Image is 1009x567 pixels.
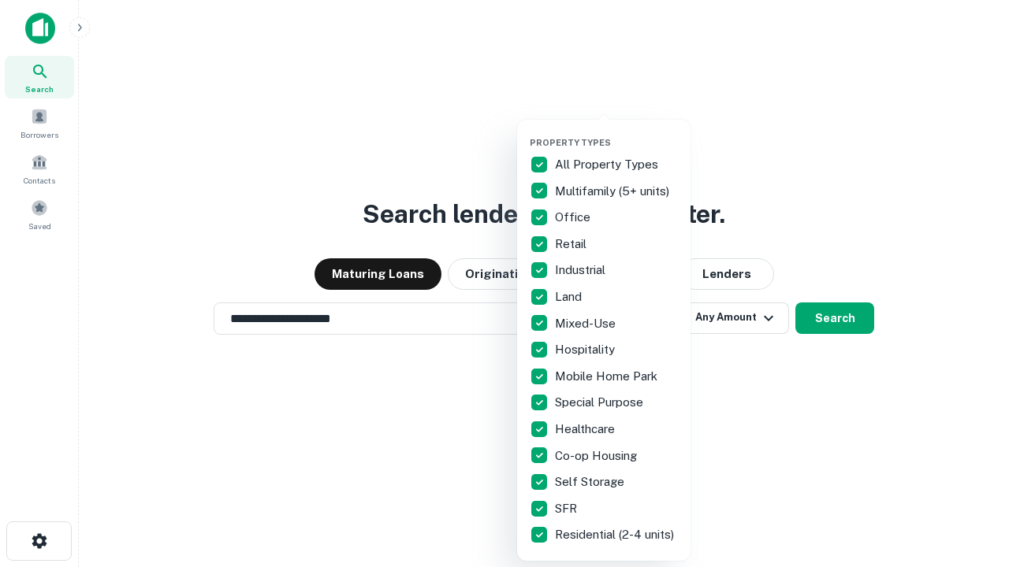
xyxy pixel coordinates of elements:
p: Retail [555,235,590,254]
p: Office [555,208,594,227]
p: Land [555,287,585,306]
p: Multifamily (5+ units) [555,182,672,201]
p: SFR [555,499,580,518]
p: Special Purpose [555,393,646,412]
iframe: Chat Widget [930,441,1009,517]
p: Mixed-Use [555,314,619,333]
p: Residential (2-4 units) [555,525,677,544]
p: Hospitality [555,340,618,359]
p: Self Storage [555,472,627,491]
p: Co-op Housing [555,447,640,465]
p: Industrial [555,261,609,280]
p: All Property Types [555,155,661,174]
span: Property Types [530,138,611,147]
p: Mobile Home Park [555,367,661,386]
p: Healthcare [555,420,618,439]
